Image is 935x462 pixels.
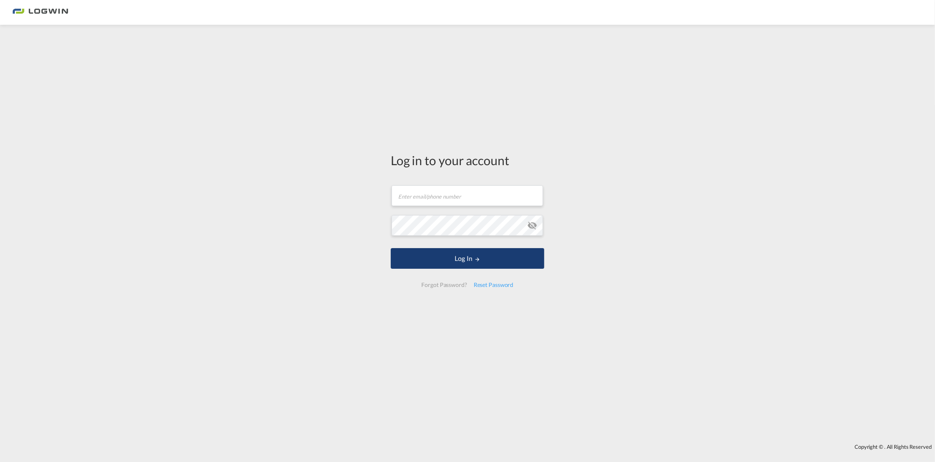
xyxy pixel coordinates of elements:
div: Log in to your account [391,152,544,169]
button: LOGIN [391,248,544,269]
div: Reset Password [470,277,517,292]
div: Forgot Password? [418,277,470,292]
md-icon: icon-eye-off [527,220,537,230]
img: 2761ae10d95411efa20a1f5e0282d2d7.png [12,3,68,22]
input: Enter email/phone number [392,185,543,206]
